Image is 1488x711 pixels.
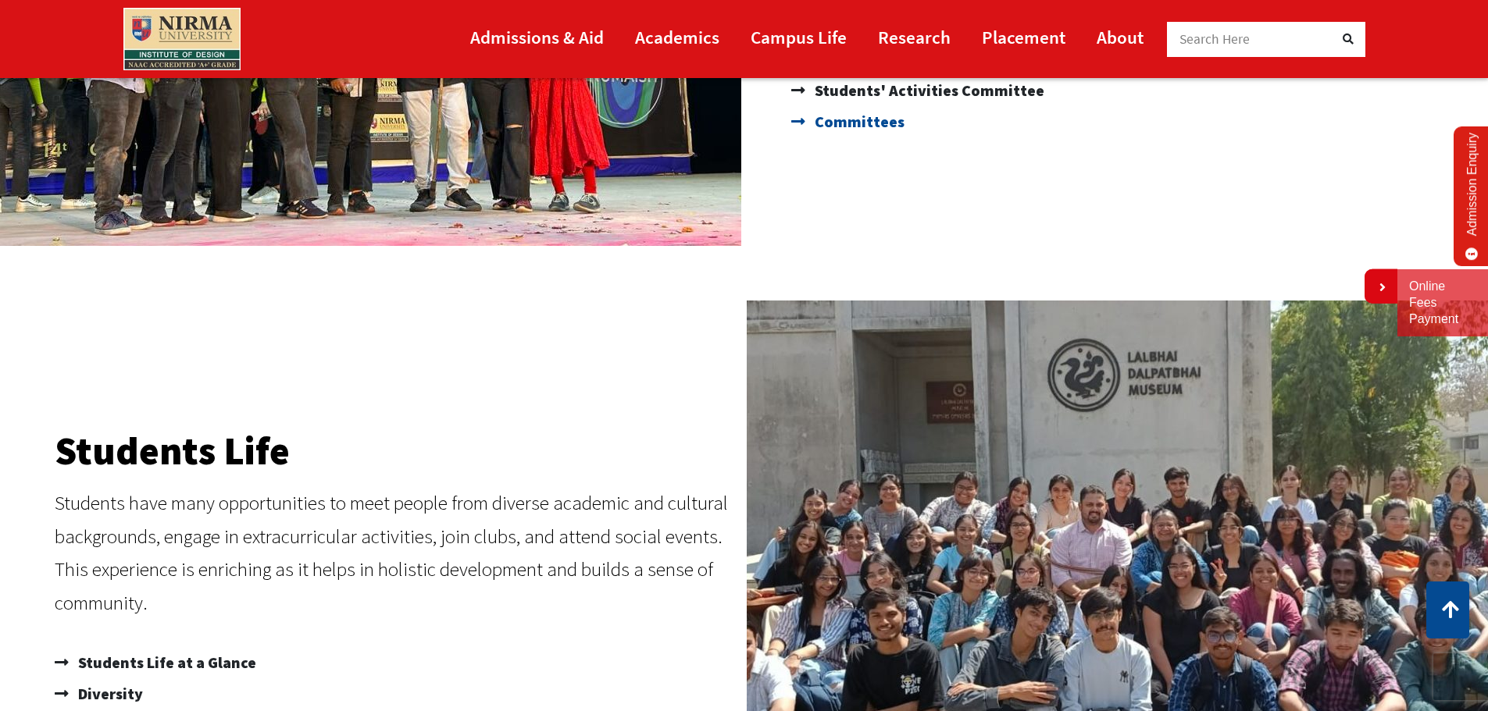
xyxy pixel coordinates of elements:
a: About [1097,20,1144,55]
span: Committees [811,106,905,137]
a: Research [878,20,951,55]
span: Students Life at a Glance [74,647,256,678]
a: Diversity [55,678,737,709]
a: Academics [635,20,719,55]
span: Diversity [74,678,143,709]
span: Search Here [1179,30,1251,48]
a: Campus Life [751,20,847,55]
p: Students have many opportunities to meet people from diverse academic and cultural backgrounds, e... [55,486,737,619]
h2: Students Life [55,432,737,471]
a: Admissions & Aid [470,20,604,55]
a: Students' Activities Committee [791,75,1473,106]
a: Students Life at a Glance [55,647,737,678]
a: Online Fees Payment [1409,279,1476,327]
span: Students' Activities Committee [811,75,1044,106]
a: Committees [791,106,1473,137]
a: Placement [982,20,1065,55]
img: main_logo [123,8,241,70]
